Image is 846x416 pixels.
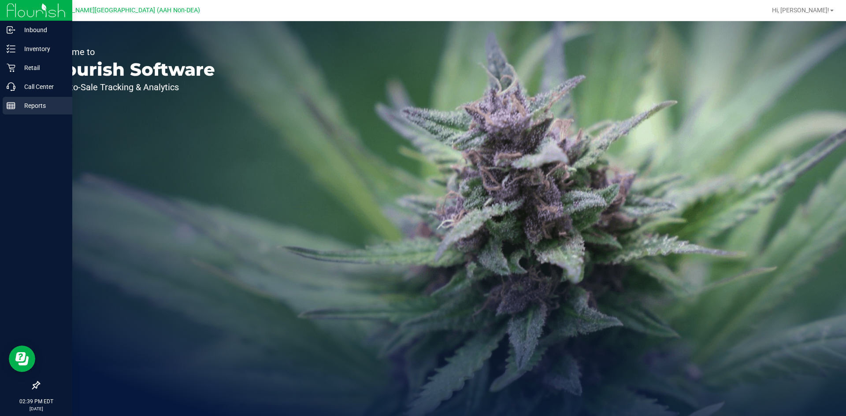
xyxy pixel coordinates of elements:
[26,7,200,14] span: PNW.4-[PERSON_NAME][GEOGRAPHIC_DATA] (AAH Non-DEA)
[7,82,15,91] inline-svg: Call Center
[4,398,68,405] p: 02:39 PM EDT
[15,44,68,54] p: Inventory
[48,61,215,78] p: Flourish Software
[15,81,68,92] p: Call Center
[7,101,15,110] inline-svg: Reports
[15,63,68,73] p: Retail
[48,83,215,92] p: Seed-to-Sale Tracking & Analytics
[772,7,829,14] span: Hi, [PERSON_NAME]!
[7,26,15,34] inline-svg: Inbound
[15,100,68,111] p: Reports
[7,44,15,53] inline-svg: Inventory
[4,405,68,412] p: [DATE]
[48,48,215,56] p: Welcome to
[15,25,68,35] p: Inbound
[7,63,15,72] inline-svg: Retail
[9,346,35,372] iframe: Resource center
